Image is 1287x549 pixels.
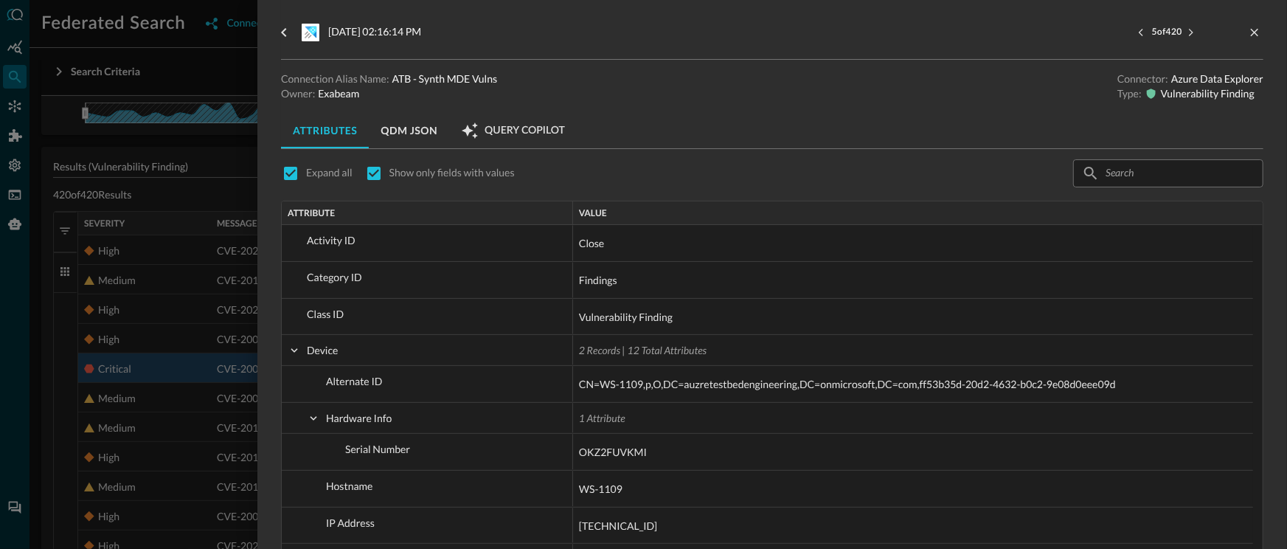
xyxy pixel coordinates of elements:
[579,480,622,498] span: WS-1109
[1136,25,1151,40] button: previous result
[281,72,389,86] p: Connection Alias Name:
[1152,27,1182,38] span: 5 of 420
[326,412,392,424] span: Hardware Info
[579,272,617,289] span: Findings
[306,165,353,180] p: Expand all
[579,376,1116,393] span: CN=WS-1109,p,O,DC=auzretestbedengineering,DC=onmicrosoft,DC=com,ff53b35d-20d2-4632-b0c2-9e08d0eee09d
[579,235,604,252] span: Close
[326,480,372,492] span: Hostname
[272,21,296,44] button: go back
[307,271,362,283] span: Category ID
[1184,25,1198,40] button: next result
[392,72,498,86] p: ATB - Synth MDE Vulns
[307,308,344,320] span: Class ID
[1117,72,1168,86] p: Connector:
[326,517,375,529] span: IP Address
[307,344,338,356] span: Device
[345,443,410,455] span: Serial Number
[328,24,421,41] p: [DATE] 02:16:14 PM
[288,208,335,218] span: Attribute
[579,517,657,535] span: [TECHNICAL_ID]
[302,24,319,41] svg: Azure Data Explorer
[579,344,707,356] span: 2 Records | 12 Total Attributes
[281,86,315,101] p: Owner:
[307,234,355,246] span: Activity ID
[1171,72,1263,86] p: Azure Data Explorer
[1117,86,1142,101] p: Type:
[579,208,607,218] span: Value
[579,443,647,461] span: OKZ2FUVKMI
[318,86,359,101] p: Exabeam
[1106,159,1229,187] input: Search
[1161,86,1255,101] p: Vulnerability Finding
[281,113,369,148] button: Attributes
[579,412,625,424] span: 1 Attribute
[485,124,565,137] span: Query Copilot
[1246,24,1263,41] button: close-drawer
[326,375,382,387] span: Alternate ID
[369,113,449,148] button: QDM JSON
[389,165,515,180] p: Show only fields with values
[579,308,673,326] span: Vulnerability Finding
